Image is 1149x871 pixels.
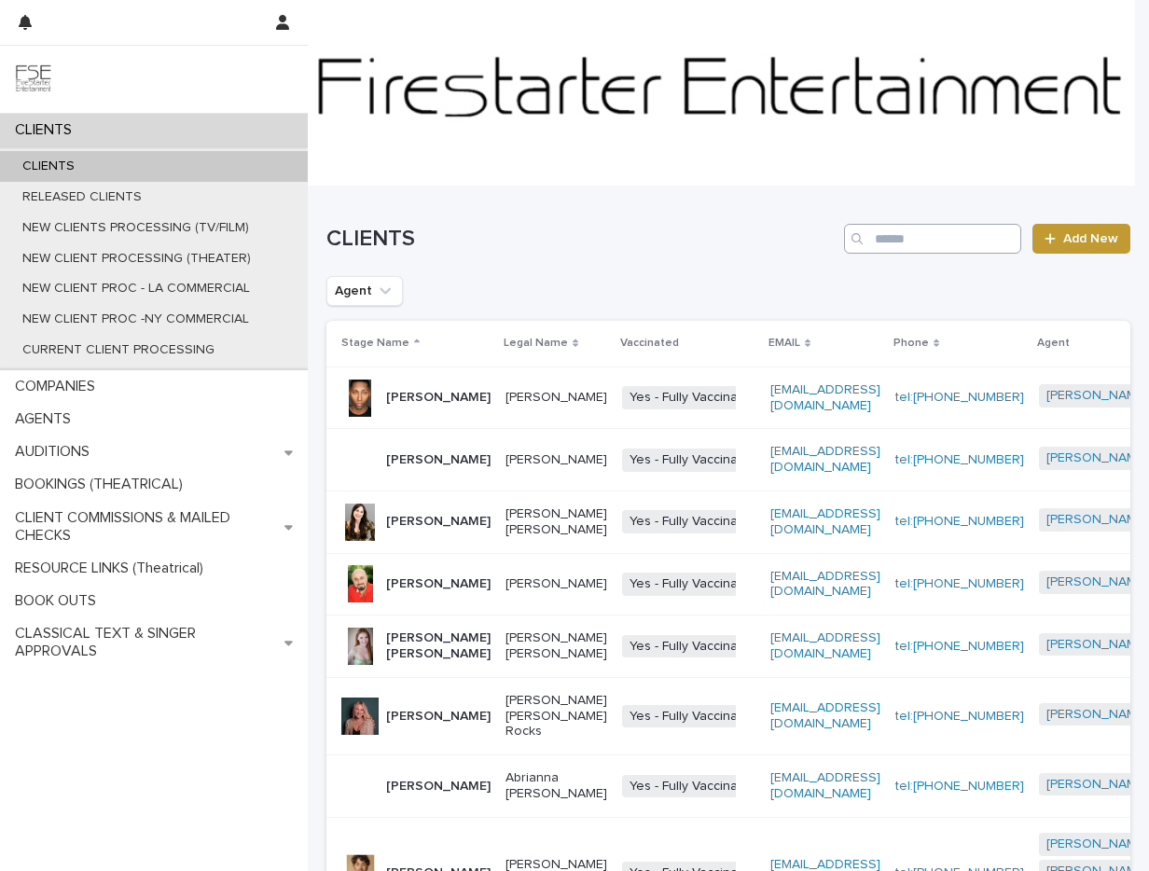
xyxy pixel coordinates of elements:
a: [EMAIL_ADDRESS][DOMAIN_NAME] [770,570,880,599]
a: [PERSON_NAME] [1046,574,1148,590]
span: Yes - Fully Vaccinated [622,386,765,409]
a: [EMAIL_ADDRESS][DOMAIN_NAME] [770,771,880,800]
a: [EMAIL_ADDRESS][DOMAIN_NAME] [770,631,880,660]
a: tel:[PHONE_NUMBER] [895,710,1024,723]
p: NEW CLIENT PROC -NY COMMERCIAL [7,311,264,327]
p: [PERSON_NAME] [386,576,491,592]
p: Legal Name [504,333,568,353]
p: BOOK OUTS [7,592,111,610]
p: [PERSON_NAME] [386,390,491,406]
p: NEW CLIENT PROC - LA COMMERCIAL [7,281,265,297]
p: Stage Name [341,333,409,353]
p: [PERSON_NAME] [PERSON_NAME] [386,630,491,662]
p: CLIENT COMMISSIONS & MAILED CHECKS [7,509,284,545]
a: tel:[PHONE_NUMBER] [895,780,1024,793]
p: [PERSON_NAME] [386,709,491,725]
a: [PERSON_NAME] [1046,836,1148,852]
span: Yes - Fully Vaccinated [622,573,765,596]
p: CLIENTS [7,121,87,139]
a: [EMAIL_ADDRESS][DOMAIN_NAME] [770,383,880,412]
a: [PERSON_NAME] [1046,637,1148,653]
p: EMAIL [768,333,800,353]
a: [EMAIL_ADDRESS][DOMAIN_NAME] [770,701,880,730]
p: [PERSON_NAME] [386,514,491,530]
p: NEW CLIENTS PROCESSING (TV/FILM) [7,220,264,236]
span: Yes - Fully Vaccinated [622,705,765,728]
p: [PERSON_NAME] [505,390,607,406]
a: tel:[PHONE_NUMBER] [895,515,1024,528]
p: [PERSON_NAME] [505,452,607,468]
span: Yes - Fully Vaccinated [622,510,765,533]
p: RESOURCE LINKS (Theatrical) [7,560,218,577]
p: [PERSON_NAME] [PERSON_NAME] Rocks [505,693,607,740]
p: RELEASED CLIENTS [7,189,157,205]
a: [EMAIL_ADDRESS][DOMAIN_NAME] [770,445,880,474]
a: [PERSON_NAME] [1046,450,1148,466]
p: [PERSON_NAME] [386,779,491,795]
span: Yes - Fully Vaccinated [622,635,765,658]
p: CLIENTS [7,159,90,174]
p: [PERSON_NAME] [386,452,491,468]
p: [PERSON_NAME] [PERSON_NAME] [505,506,607,538]
p: [PERSON_NAME] [505,576,607,592]
span: Yes - Fully Vaccinated [622,775,765,798]
input: Search [844,224,1021,254]
a: tel:[PHONE_NUMBER] [895,640,1024,653]
p: [PERSON_NAME] [PERSON_NAME] [505,630,607,662]
p: BOOKINGS (THEATRICAL) [7,476,198,493]
h1: CLIENTS [326,226,837,253]
p: COMPANIES [7,378,110,395]
a: [PERSON_NAME] [1046,707,1148,723]
span: Yes - Fully Vaccinated [622,449,765,472]
p: CURRENT CLIENT PROCESSING [7,342,229,358]
p: AUDITIONS [7,443,104,461]
a: tel:[PHONE_NUMBER] [895,577,1024,590]
p: Abrianna [PERSON_NAME] [505,770,607,802]
p: Vaccinated [620,333,679,353]
p: Agent [1037,333,1070,353]
a: [EMAIL_ADDRESS][DOMAIN_NAME] [770,507,880,536]
a: [PERSON_NAME] [1046,512,1148,528]
a: [PERSON_NAME] [1046,388,1148,404]
a: tel:[PHONE_NUMBER] [895,453,1024,466]
img: 9JgRvJ3ETPGCJDhvPVA5 [15,61,52,98]
a: tel:[PHONE_NUMBER] [895,391,1024,404]
p: Phone [893,333,929,353]
a: [PERSON_NAME] [1046,777,1148,793]
p: NEW CLIENT PROCESSING (THEATER) [7,251,266,267]
p: CLASSICAL TEXT & SINGER APPROVALS [7,625,284,660]
button: Agent [326,276,403,306]
p: AGENTS [7,410,86,428]
a: Add New [1032,224,1130,254]
span: Add New [1063,232,1118,245]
